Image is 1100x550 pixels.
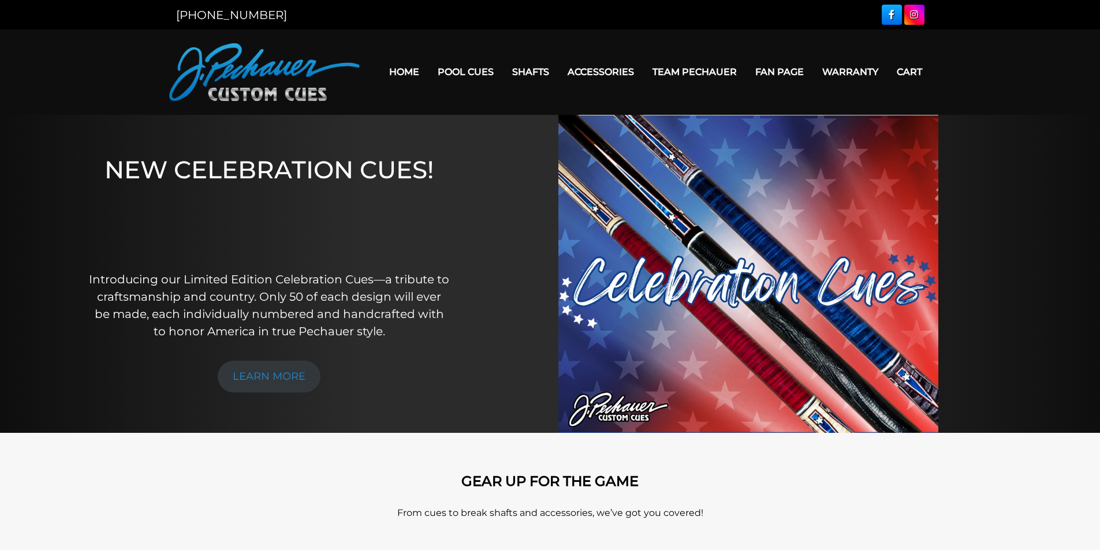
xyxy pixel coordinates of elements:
[221,506,879,520] p: From cues to break shafts and accessories, we’ve got you covered!
[813,57,888,87] a: Warranty
[428,57,503,87] a: Pool Cues
[643,57,746,87] a: Team Pechauer
[176,8,287,22] a: [PHONE_NUMBER]
[503,57,558,87] a: Shafts
[88,155,450,255] h1: NEW CELEBRATION CUES!
[461,473,639,489] strong: GEAR UP FOR THE GAME
[746,57,813,87] a: Fan Page
[88,271,450,340] p: Introducing our Limited Edition Celebration Cues—a tribute to craftsmanship and country. Only 50 ...
[380,57,428,87] a: Home
[169,43,360,101] img: Pechauer Custom Cues
[218,361,320,392] a: LEARN MORE
[558,57,643,87] a: Accessories
[888,57,931,87] a: Cart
